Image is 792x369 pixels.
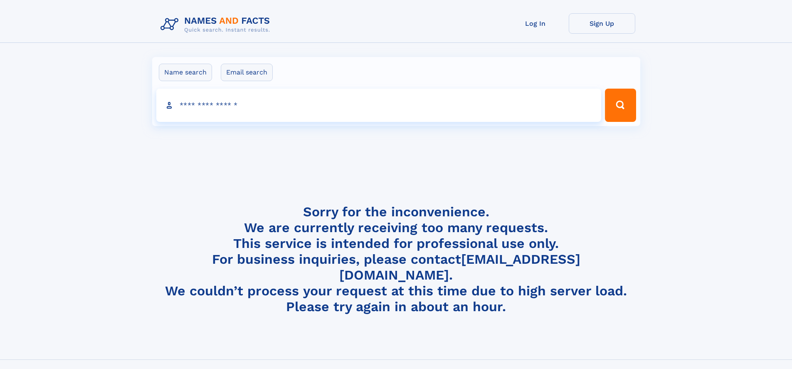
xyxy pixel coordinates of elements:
[156,89,602,122] input: search input
[569,13,635,34] a: Sign Up
[157,13,277,36] img: Logo Names and Facts
[157,204,635,315] h4: Sorry for the inconvenience. We are currently receiving too many requests. This service is intend...
[605,89,636,122] button: Search Button
[221,64,273,81] label: Email search
[502,13,569,34] a: Log In
[159,64,212,81] label: Name search
[339,251,580,283] a: [EMAIL_ADDRESS][DOMAIN_NAME]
